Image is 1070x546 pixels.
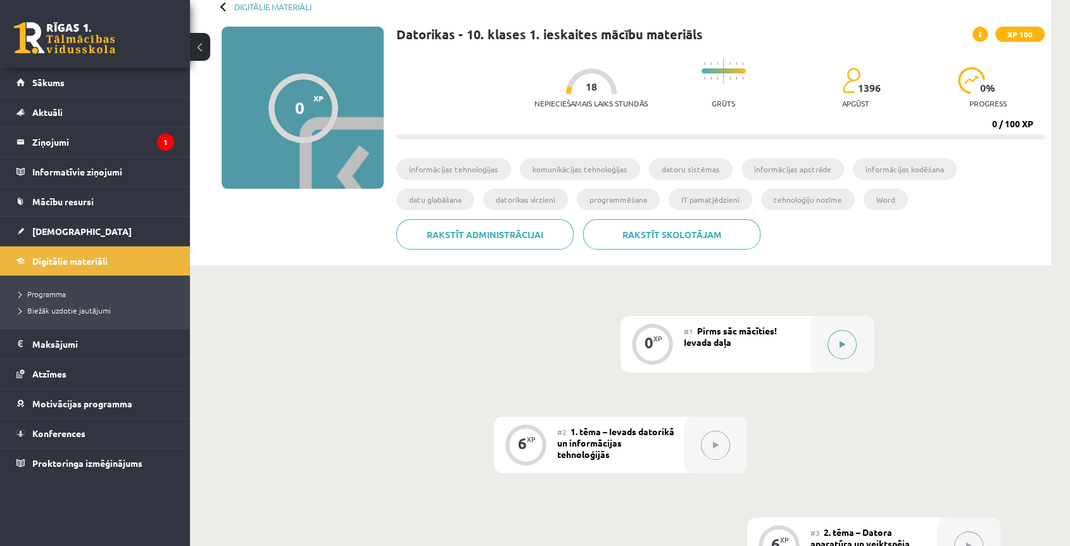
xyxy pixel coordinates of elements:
[583,219,760,250] a: Rakstīt skolotājam
[16,419,174,448] a: Konferences
[527,436,536,443] div: XP
[742,62,743,65] img: icon-short-line-57e1e144782c952c97e751825c79c345078a6d821885a25fce030b3d8c18986b.svg
[32,225,132,237] span: [DEMOGRAPHIC_DATA]
[969,99,1007,108] p: progress
[780,536,789,543] div: XP
[396,158,511,180] li: informācijas tehnoloģijas
[19,305,111,315] span: Biežāk uzdotie jautājumi
[16,98,174,127] a: Aktuāli
[958,67,985,94] img: icon-progress-161ccf0a02000e728c5f80fcf4c31c7af3da0e1684b2b1d7c360e028c24a22f1.svg
[704,77,705,80] img: icon-short-line-57e1e144782c952c97e751825c79c345078a6d821885a25fce030b3d8c18986b.svg
[842,67,860,94] img: students-c634bb4e5e11cddfef0936a35e636f08e4e9abd3cc4e673bd6f9a4125e45ecb1.svg
[684,325,777,348] span: Pirms sāc mācīties! Ievada daļa
[16,389,174,418] a: Motivācijas programma
[649,158,733,180] li: datoru sistēmas
[741,158,844,180] li: informācijas apstrāde
[810,528,820,538] span: #3
[32,157,174,186] legend: Informatīvie ziņojumi
[653,335,662,342] div: XP
[736,62,737,65] img: icon-short-line-57e1e144782c952c97e751825c79c345078a6d821885a25fce030b3d8c18986b.svg
[704,62,705,65] img: icon-short-line-57e1e144782c952c97e751825c79c345078a6d821885a25fce030b3d8c18986b.svg
[295,98,305,117] div: 0
[729,62,731,65] img: icon-short-line-57e1e144782c952c97e751825c79c345078a6d821885a25fce030b3d8c18986b.svg
[32,106,63,118] span: Aktuāli
[729,77,731,80] img: icon-short-line-57e1e144782c952c97e751825c79c345078a6d821885a25fce030b3d8c18986b.svg
[32,428,85,439] span: Konferences
[16,157,174,186] a: Informatīvie ziņojumi
[16,217,174,246] a: [DEMOGRAPHIC_DATA]
[995,27,1045,42] span: XP 100
[19,305,177,316] a: Biežāk uzdotie jautājumi
[157,134,174,151] i: 1
[313,94,324,103] span: XP
[577,189,660,210] li: programmēšana
[723,59,724,84] img: icon-long-line-d9ea69661e0d244f92f715978eff75569469978d946b2353a9bb055b3ed8787d.svg
[710,77,712,80] img: icon-short-line-57e1e144782c952c97e751825c79c345078a6d821885a25fce030b3d8c18986b.svg
[736,77,737,80] img: icon-short-line-57e1e144782c952c97e751825c79c345078a6d821885a25fce030b3d8c18986b.svg
[483,189,568,210] li: datorikas virzieni
[14,22,115,54] a: Rīgas 1. Tālmācības vidusskola
[16,246,174,276] a: Digitālie materiāli
[16,127,174,156] a: Ziņojumi1
[16,448,174,478] a: Proktoringa izmēģinājums
[645,337,653,348] div: 0
[717,62,718,65] img: icon-short-line-57e1e144782c952c97e751825c79c345078a6d821885a25fce030b3d8c18986b.svg
[32,329,174,359] legend: Maksājumi
[32,398,132,409] span: Motivācijas programma
[669,189,752,210] li: IT pamatjēdzieni
[586,81,597,92] span: 18
[32,77,65,88] span: Sākums
[557,426,674,460] span: 1. tēma – Ievads datorikā un informācijas tehnoloģijās
[710,62,712,65] img: icon-short-line-57e1e144782c952c97e751825c79c345078a6d821885a25fce030b3d8c18986b.svg
[19,288,177,300] a: Programma
[19,289,66,299] span: Programma
[32,457,142,469] span: Proktoringa izmēģinājums
[864,189,908,210] li: Word
[32,255,108,267] span: Digitālie materiāli
[842,99,869,108] p: apgūst
[234,2,312,11] a: Digitālie materiāli
[32,196,94,207] span: Mācību resursi
[16,68,174,97] a: Sākums
[717,77,718,80] img: icon-short-line-57e1e144782c952c97e751825c79c345078a6d821885a25fce030b3d8c18986b.svg
[557,427,567,437] span: #2
[16,187,174,216] a: Mācību resursi
[761,189,855,210] li: tehnoloģiju nozīme
[684,326,693,336] span: #1
[32,368,66,379] span: Atzīmes
[16,359,174,388] a: Atzīmes
[396,27,703,42] h1: Datorikas - 10. klases 1. ieskaites mācību materiāls
[980,82,996,94] span: 0 %
[520,158,640,180] li: komunikācijas tehnoloģijas
[396,189,474,210] li: datu glabāšana
[16,329,174,359] a: Maksājumi
[32,127,174,156] legend: Ziņojumi
[518,438,527,449] div: 6
[534,99,648,108] p: Nepieciešamais laiks stundās
[396,219,574,250] a: Rakstīt administrācijai
[853,158,957,180] li: informācijas kodēšana
[712,99,735,108] p: Grūts
[742,77,743,80] img: icon-short-line-57e1e144782c952c97e751825c79c345078a6d821885a25fce030b3d8c18986b.svg
[858,82,881,94] span: 1396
